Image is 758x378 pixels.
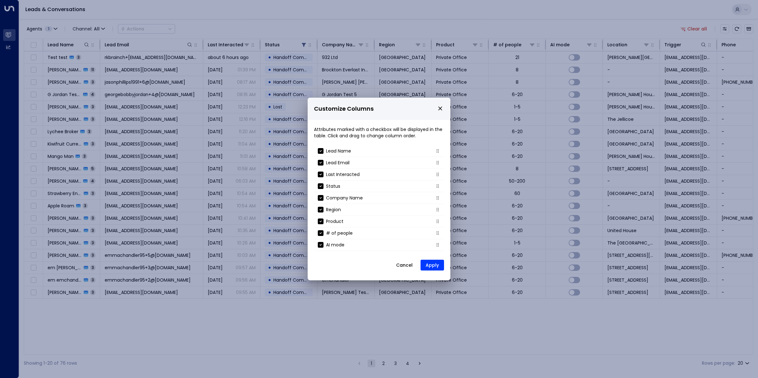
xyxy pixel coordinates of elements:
[326,218,343,225] p: Product
[326,230,353,236] p: # of people
[314,126,444,139] p: Attributes marked with a checkbox will be displayed in the table. Click and drag to change column...
[326,160,350,166] p: Lead Email
[391,259,418,271] button: Cancel
[326,171,360,178] p: Last Interacted
[314,104,374,114] span: Customize Columns
[421,260,444,270] button: Apply
[326,148,351,154] p: Lead Name
[326,195,363,201] p: Company Name
[437,106,443,111] button: close
[326,206,341,213] p: Region
[326,242,344,248] p: AI mode
[326,183,340,189] p: Status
